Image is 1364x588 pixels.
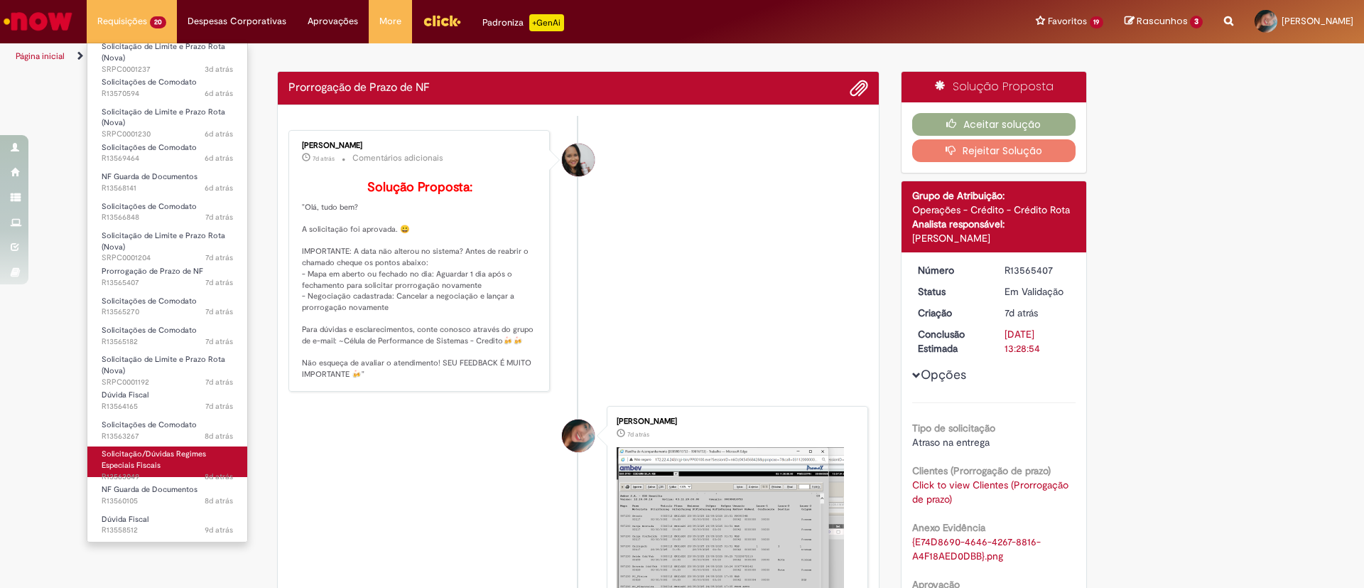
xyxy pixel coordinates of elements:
[205,496,233,506] time: 23/09/2025 16:06:47
[1048,14,1087,28] span: Favoritos
[87,264,247,290] a: Aberto R13565407 : Prorrogação de Prazo de NF
[205,88,233,99] time: 26/09/2025 13:29:12
[912,231,1076,245] div: [PERSON_NAME]
[102,230,225,252] span: Solicitação de Limite e Prazo Rota (Nova)
[102,183,233,194] span: R13568141
[529,14,564,31] p: +GenAi
[102,212,233,223] span: R13566848
[102,419,197,430] span: Solicitações de Comodato
[205,431,233,442] time: 24/09/2025 14:26:18
[102,277,233,289] span: R13565407
[205,336,233,347] span: 7d atrás
[1282,15,1353,27] span: [PERSON_NAME]
[423,10,461,31] img: click_logo_yellow_360x200.png
[912,535,1041,562] a: Download de {E74D8690-4646-4267-8816-A4F18AED0DBB}.png
[102,484,197,495] span: NF Guarda de Documentos
[102,171,197,182] span: NF Guarda de Documentos
[102,449,206,471] span: Solicitação/Dúvidas Regimes Especiais Fiscais
[627,430,649,439] time: 25/09/2025 09:23:51
[102,129,233,140] span: SRPC0001230
[102,325,197,336] span: Solicitações de Comodato
[205,525,233,535] time: 23/09/2025 11:18:48
[102,266,203,277] span: Prorrogação de Prazo de NF
[1005,284,1071,299] div: Em Validação
[205,401,233,412] span: 7d atrás
[205,277,233,288] time: 25/09/2025 09:28:52
[288,82,430,95] h2: Prorrogação de Prazo de NF Histórico de tíquete
[102,88,233,100] span: R13570594
[87,387,247,414] a: Aberto R13564165 : Dúvida Fiscal
[379,14,401,28] span: More
[912,479,1068,506] a: Click to view Clientes (Prorrogação de prazo)
[912,422,995,434] b: Tipo de solicitação
[102,64,233,75] span: SRPC0001237
[907,284,995,299] dt: Status
[87,140,247,166] a: Aberto R13569464 : Solicitações de Comodato
[102,153,233,164] span: R13569464
[205,129,233,139] span: 6d atrás
[367,179,472,196] b: Solução Proposta:
[1005,306,1071,320] div: 25/09/2025 09:28:51
[1090,16,1104,28] span: 19
[102,431,233,442] span: R13563267
[150,16,166,28] span: 20
[102,471,233,483] span: R13563049
[87,447,247,477] a: Aberto R13563049 : Solicitação/Dúvidas Regimes Especiais Fiscais
[102,252,233,264] span: SRPC0001204
[87,199,247,225] a: Aberto R13566848 : Solicitações de Comodato
[16,50,65,62] a: Página inicial
[205,431,233,442] span: 8d atrás
[205,306,233,317] span: 7d atrás
[102,107,225,129] span: Solicitação de Limite e Prazo Rota (Nova)
[1190,16,1203,28] span: 3
[102,354,225,376] span: Solicitação de Limite e Prazo Rota (Nova)
[87,294,247,320] a: Aberto R13565270 : Solicitações de Comodato
[205,64,233,75] span: 3d atrás
[617,417,853,426] div: [PERSON_NAME]
[205,88,233,99] span: 6d atrás
[627,430,649,439] span: 7d atrás
[1005,306,1038,319] time: 25/09/2025 09:28:51
[87,169,247,196] a: Aberto R13568141 : NF Guarda de Documentos
[205,525,233,535] span: 9d atrás
[1005,306,1038,319] span: 7d atrás
[352,152,443,164] small: Comentários adicionais
[87,228,247,259] a: Aberto SRPC0001204 : Solicitação de Limite e Prazo Rota (Nova)
[1125,15,1203,28] a: Rascunhos
[87,417,247,444] a: Aberto R13563267 : Solicitações de Comodato
[1,7,75,36] img: ServiceNow
[850,79,868,97] button: Adicionar anexos
[87,75,247,101] a: Aberto R13570594 : Solicitações de Comodato
[907,327,995,356] dt: Conclusão Estimada
[87,323,247,349] a: Aberto R13565182 : Solicitações de Comodato
[102,525,233,536] span: R13558512
[912,139,1076,162] button: Rejeitar Solução
[302,181,538,380] p: "Olá, tudo bem? A solicitação foi aprovada. 😀 IMPORTANTE: A data não alterou no sistema? Antes de...
[102,77,197,87] span: Solicitações de Comodato
[205,277,233,288] span: 7d atrás
[102,41,225,63] span: Solicitação de Limite e Prazo Rota (Nova)
[87,352,247,383] a: Aberto SRPC0001192 : Solicitação de Limite e Prazo Rota (Nova)
[102,401,233,412] span: R13564165
[87,512,247,538] a: Aberto R13558512 : Dúvida Fiscal
[308,14,358,28] span: Aprovações
[907,263,995,277] dt: Número
[205,153,233,164] span: 6d atrás
[205,401,233,412] time: 24/09/2025 16:46:42
[912,203,1076,217] div: Operações - Crédito - Crédito Rota
[205,212,233,223] span: 7d atrás
[102,514,148,525] span: Dúvida Fiscal
[912,113,1076,136] button: Aceitar solução
[912,464,1051,477] b: Clientes (Prorrogação de prazo)
[205,471,233,482] time: 24/09/2025 13:43:50
[205,471,233,482] span: 8d atrás
[912,436,990,449] span: Atraso na entrega
[1005,327,1071,356] div: [DATE] 13:28:54
[313,154,335,163] time: 25/09/2025 11:25:51
[205,252,233,263] time: 25/09/2025 09:49:20
[907,306,995,320] dt: Criação
[205,377,233,387] span: 7d atrás
[562,419,595,452] div: Aliny Souza Lira
[87,482,247,508] a: Aberto R13560105 : NF Guarda de Documentos
[205,183,233,193] time: 25/09/2025 17:11:49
